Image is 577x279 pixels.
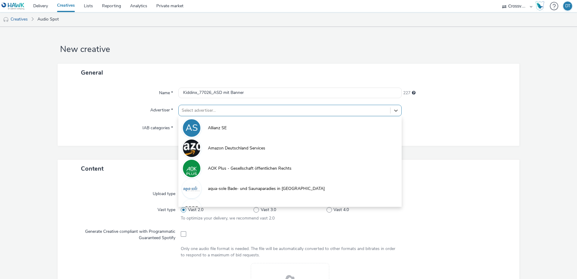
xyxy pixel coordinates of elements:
[535,1,544,11] img: Hawk Academy
[208,125,227,131] span: Allianz SE
[81,69,103,77] span: General
[181,246,399,258] div: Only one audio file format is needed. The file will be automatically converted to other formats a...
[208,145,265,151] span: Amazon Deutschland Services
[148,105,175,113] label: Advertiser *
[58,44,519,55] h1: New creative
[208,186,325,192] span: aqua-sole Bade- und Saunaparadies in [GEOGRAPHIC_DATA]
[3,17,9,23] img: audio
[2,2,25,10] img: undefined Logo
[183,180,200,197] img: aqua-sole Bade- und Saunaparadies in Kitzingen
[261,207,276,213] span: Vast 3.0
[412,90,416,96] div: Maximum 255 characters
[208,206,224,212] span: Audi AG
[183,200,200,218] img: Audi AG
[155,204,178,213] label: Vast type
[208,165,292,172] span: AOK Plus - Gesellschaft öffentlichen Rechts
[186,120,198,136] div: AS
[181,215,275,221] span: To optimize your delivery, we recommend vast 2.0
[188,207,203,213] span: Vast 2.0
[535,1,547,11] a: Hawk Academy
[150,188,178,197] label: Upload type
[69,226,178,241] label: Generate Creative compliant with Programmatic Guaranteed Spotify
[157,88,175,96] label: Name *
[81,165,104,173] span: Content
[34,12,62,27] a: Audio Spot
[403,90,410,96] span: 227
[333,207,349,213] span: Vast 4.0
[178,88,402,98] input: Name
[183,139,200,157] img: Amazon Deutschland Services
[140,123,175,131] label: IAB categories *
[565,2,570,11] div: DT
[183,159,200,178] img: AOK Plus - Gesellschaft öffentlichen Rechts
